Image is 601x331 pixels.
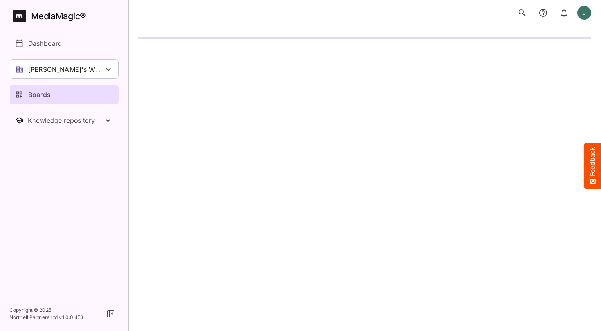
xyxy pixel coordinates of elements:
[10,111,119,130] nav: Knowledge repository
[28,90,51,100] p: Boards
[535,5,551,21] button: notifications
[28,39,62,48] p: Dashboard
[10,111,119,130] button: Toggle Knowledge repository
[10,307,84,314] p: Copyright © 2025
[10,85,119,104] a: Boards
[13,10,119,22] a: MediaMagic®
[584,143,601,189] button: Feedback
[577,6,591,20] div: J
[10,314,84,321] p: Northell Partners Ltd v 1.0.0.453
[31,10,86,23] div: MediaMagic ®
[10,34,119,53] a: Dashboard
[556,5,572,21] button: notifications
[28,65,104,74] p: [PERSON_NAME]'s Workspace
[514,5,530,21] button: search
[28,116,103,124] div: Knowledge repository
